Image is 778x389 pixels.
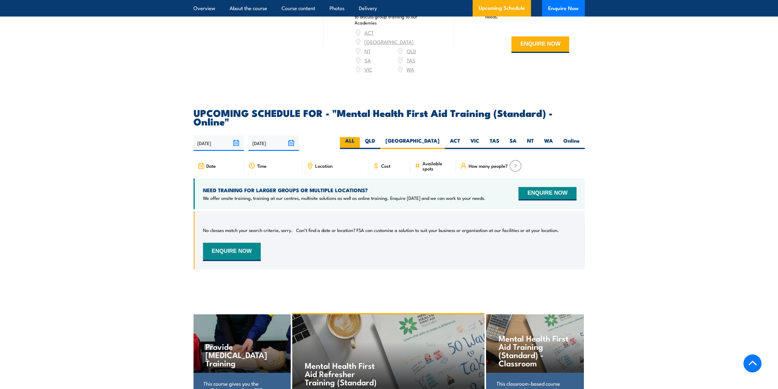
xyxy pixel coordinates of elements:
[469,163,508,168] span: How many people?
[360,137,380,149] label: QLD
[315,163,333,168] span: Location
[296,227,559,233] p: Can’t find a date or location? FSA can customise a solution to suit your business or organisation...
[522,137,539,149] label: NT
[194,135,244,151] input: From date
[465,137,485,149] label: VIC
[203,243,261,261] button: ENQUIRE NOW
[499,334,571,367] h4: Mental Health First Aid Training (Standard) - Classroom
[380,137,445,149] label: [GEOGRAPHIC_DATA]
[257,163,267,168] span: Time
[340,137,360,149] label: ALL
[539,137,558,149] label: WA
[518,187,576,200] button: ENQUIRE NOW
[194,108,585,125] h2: UPCOMING SCHEDULE FOR - "Mental Health First Aid Training (Standard) - Online"
[558,137,585,149] label: Online
[203,187,485,193] h4: NEED TRAINING FOR LARGER GROUPS OR MULTIPLE LOCATIONS?
[422,161,452,171] span: Available spots
[504,137,522,149] label: SA
[206,163,216,168] span: Date
[485,137,504,149] label: TAS
[205,342,278,367] h4: Provide [MEDICAL_DATA] Training
[203,227,293,233] p: No classes match your search criteria, sorry.
[381,163,390,168] span: Cost
[203,195,485,201] p: We offer onsite training, training at our centres, multisite solutions as well as online training...
[305,361,377,386] h4: Mental Health First Aid Refresher Training (Standard)
[445,137,465,149] label: ACT
[511,36,569,53] button: ENQUIRE NOW
[249,135,299,151] input: To date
